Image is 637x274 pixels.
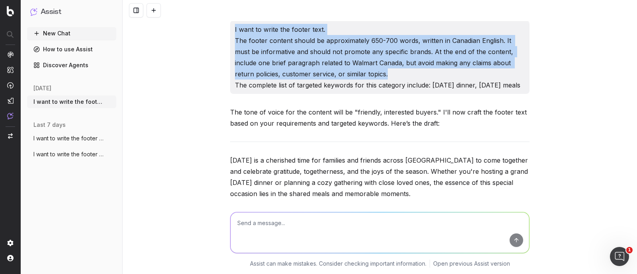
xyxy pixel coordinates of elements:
[7,6,14,16] img: Botify logo
[230,155,530,199] p: [DATE] is a cherished time for families and friends across [GEOGRAPHIC_DATA] to come together and...
[33,84,51,92] span: [DATE]
[7,51,14,58] img: Analytics
[250,260,426,268] p: Assist can make mistakes. Consider checking important information.
[235,24,525,91] p: I want to write the footer text. The footer content should be approximately 650-700 words, writte...
[27,59,116,72] a: Discover Agents
[30,8,37,16] img: Assist
[7,82,14,89] img: Activation
[433,260,510,268] a: Open previous Assist version
[27,132,116,145] button: I want to write the footer text. The foo
[8,133,13,139] img: Switch project
[7,66,14,73] img: Intelligence
[30,6,113,17] button: Assist
[27,148,116,161] button: I want to write the footer text. The foo
[27,27,116,40] button: New Chat
[33,150,104,158] span: I want to write the footer text. The foo
[230,107,530,129] p: The tone of voice for the content will be "friendly, interested buyers." I'll now craft the foote...
[33,134,104,142] span: I want to write the footer text. The foo
[7,113,14,119] img: Assist
[27,43,116,56] a: How to use Assist
[7,255,14,261] img: My account
[33,98,104,106] span: I want to write the footer text. The foo
[626,247,633,253] span: 1
[27,95,116,108] button: I want to write the footer text. The foo
[7,97,14,104] img: Studio
[33,121,66,129] span: last 7 days
[41,6,61,17] h1: Assist
[610,247,629,266] iframe: Intercom live chat
[7,240,14,246] img: Setting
